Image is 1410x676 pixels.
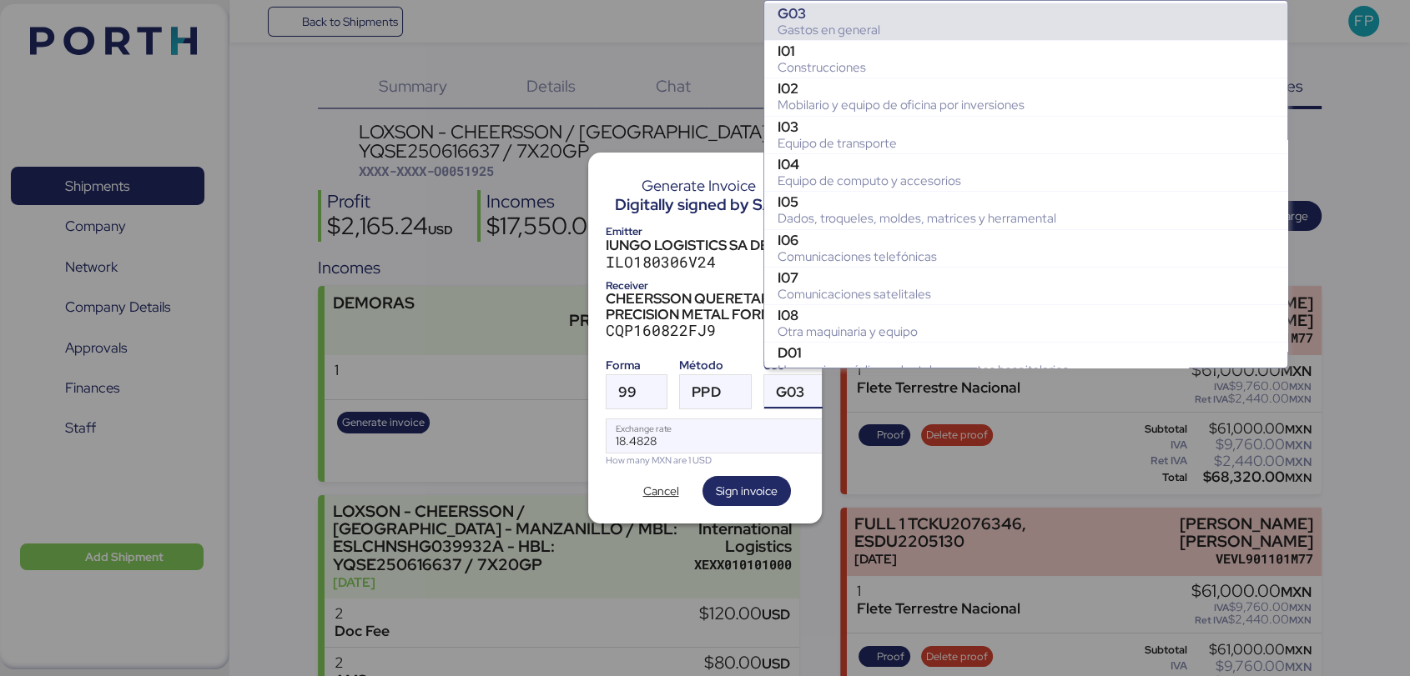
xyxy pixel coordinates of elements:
div: Construcciones [778,59,1274,76]
span: Sign invoice [716,481,778,501]
div: I07 [778,269,1274,286]
div: Forma [606,357,667,374]
div: I08 [778,307,1274,323]
div: IUNGO LOGISTICS SA DE CV [606,238,804,253]
div: Comunicaciones telefónicas [778,248,1274,265]
div: Comunicaciones satelitales [778,286,1274,303]
button: Sign invoice [702,476,791,506]
div: Receiver [606,277,804,294]
div: ILO180306V24 [606,253,804,271]
div: I05 [778,193,1274,210]
div: Equipo de transporte [778,135,1274,152]
div: Equipo de computo y accesorios [778,173,1274,189]
div: I04 [778,156,1274,173]
div: Generate Invoice [615,178,783,193]
div: I02 [778,80,1274,97]
span: G03 [776,385,804,399]
div: CHEERSSON QUERETARO PRECISION METAL FORMING [606,291,804,322]
div: CQP160822FJ9 [606,322,804,339]
div: Otra maquinaria y equipo [778,323,1274,340]
div: Gastos en general [778,22,1274,38]
div: How many MXN are 1 USD [606,453,835,468]
span: 99 [618,385,637,399]
div: Emitter [606,223,804,240]
button: Cancel [619,476,702,506]
div: Dados, troqueles, moldes, matrices y herramental [778,210,1274,227]
div: Digitally signed by SAT [615,193,783,217]
div: I06 [778,232,1274,248]
div: I01 [778,43,1274,59]
input: Exchange rate [607,419,834,453]
div: I03 [778,118,1274,135]
div: G03 [778,5,1274,22]
div: Método [679,357,751,374]
span: Cancel [643,481,679,501]
span: PPD [692,385,720,399]
div: Mobilario y equipo de oficina por inversiones [778,97,1274,113]
div: Honorarios médicos, dentales y gastos hospitalarios. [778,362,1274,378]
div: D01 [778,344,1274,361]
